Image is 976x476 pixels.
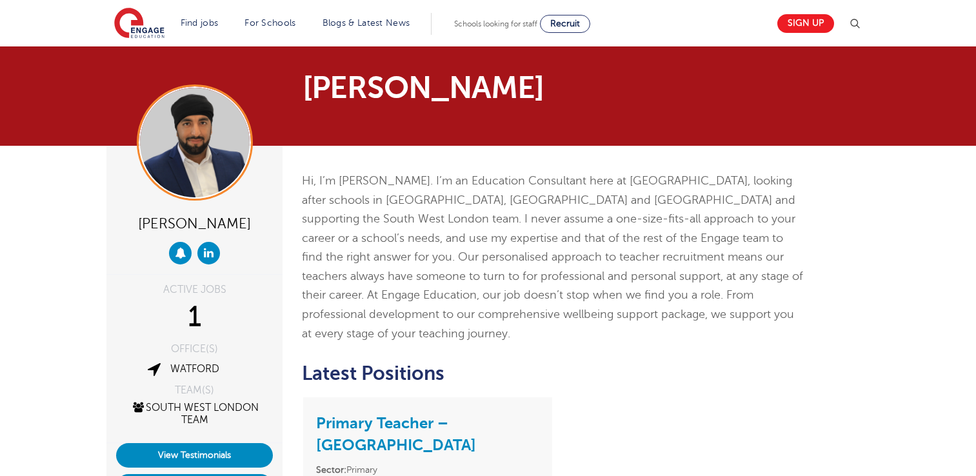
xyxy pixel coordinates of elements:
[302,172,804,343] p: Hi, I’m [PERSON_NAME]. I’m an Education Consultant here at [GEOGRAPHIC_DATA], looking after schoo...
[540,15,590,33] a: Recruit
[116,284,273,295] div: ACTIVE JOBS
[302,362,804,384] h2: Latest Positions
[116,210,273,235] div: [PERSON_NAME]
[181,18,219,28] a: Find jobs
[116,301,273,333] div: 1
[316,465,346,475] strong: Sector:
[550,19,580,28] span: Recruit
[323,18,410,28] a: Blogs & Latest News
[244,18,295,28] a: For Schools
[170,363,219,375] a: Watford
[116,385,273,395] div: TEAM(S)
[116,443,273,468] a: View Testimonials
[114,8,164,40] img: Engage Education
[454,19,537,28] span: Schools looking for staff
[777,14,834,33] a: Sign up
[316,414,476,454] a: Primary Teacher – [GEOGRAPHIC_DATA]
[116,344,273,354] div: OFFICE(S)
[303,72,609,103] h1: [PERSON_NAME]
[131,402,259,426] a: South West London Team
